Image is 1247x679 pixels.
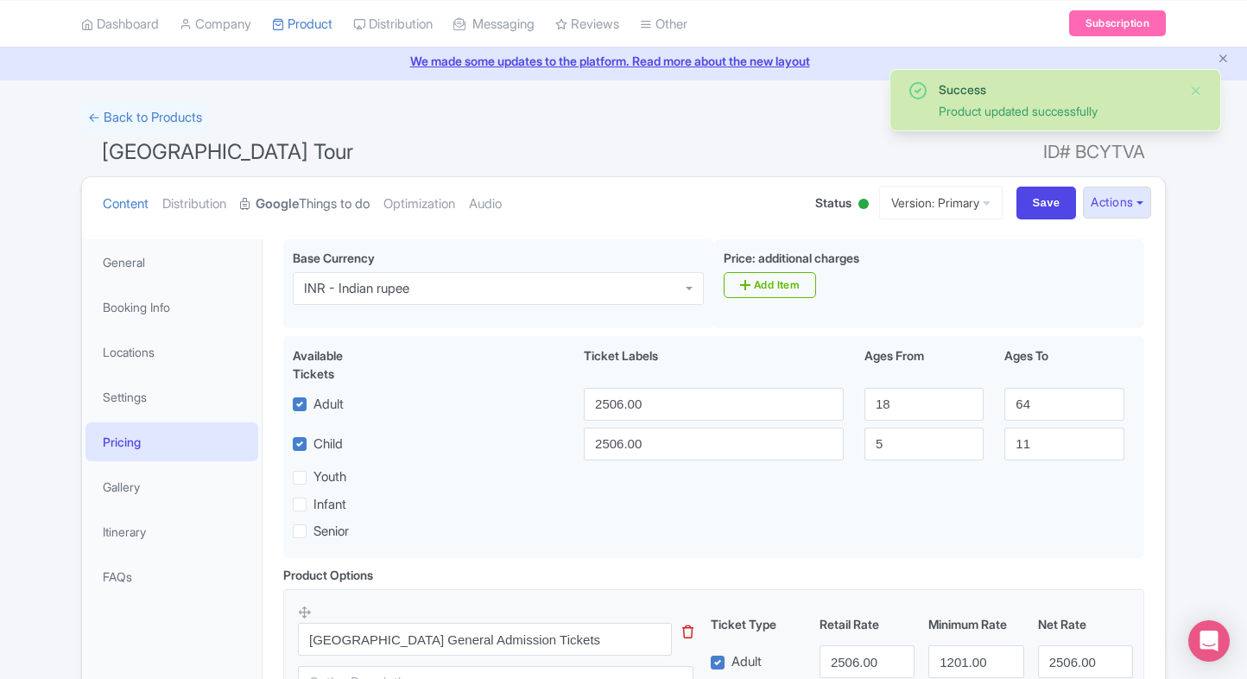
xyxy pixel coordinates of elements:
[1188,620,1230,662] div: Open Intercom Messenger
[1217,50,1230,70] button: Close announcement
[85,467,258,506] a: Gallery
[704,615,813,633] div: Ticket Type
[731,652,762,672] label: Adult
[879,186,1003,219] a: Version: Primary
[283,566,373,584] div: Product Options
[293,346,386,383] div: Available Tickets
[921,615,1030,633] div: Minimum Rate
[1069,10,1166,36] a: Subscription
[724,272,816,298] a: Add Item
[102,139,353,164] span: [GEOGRAPHIC_DATA] Tour
[10,52,1237,70] a: We made some updates to the platform. Read more about the new layout
[298,623,672,656] input: Option Name
[85,243,258,282] a: General
[815,194,851,212] span: Status
[928,645,1023,678] input: 0.0
[85,378,258,416] a: Settings
[1016,187,1077,219] input: Save
[1038,645,1133,678] input: 0.0
[469,177,502,232] a: Audio
[994,346,1134,383] div: Ages To
[313,495,346,515] label: Infant
[584,388,844,421] input: Adult
[85,512,258,551] a: Itinerary
[854,346,994,383] div: Ages From
[383,177,455,232] a: Optimization
[573,346,854,383] div: Ticket Labels
[304,281,409,296] div: INR - Indian rupee
[820,645,915,678] input: 0.0
[103,177,149,232] a: Content
[584,428,844,460] input: Child
[1083,187,1151,219] button: Actions
[162,177,226,232] a: Distribution
[313,395,344,415] label: Adult
[813,615,921,633] div: Retail Rate
[85,422,258,461] a: Pricing
[939,102,1175,120] div: Product updated successfully
[855,192,872,219] div: Active
[1043,135,1145,169] span: ID# BCYTVA
[81,101,209,135] a: ← Back to Products
[939,80,1175,98] div: Success
[724,249,859,267] label: Price: additional charges
[313,435,343,454] label: Child
[313,522,349,542] label: Senior
[85,557,258,596] a: FAQs
[85,288,258,327] a: Booking Info
[240,177,370,232] a: GoogleThings to do
[293,251,375,265] span: Base Currency
[313,467,346,487] label: Youth
[256,194,299,214] strong: Google
[1031,615,1140,633] div: Net Rate
[85,333,258,371] a: Locations
[1189,80,1203,101] button: Close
